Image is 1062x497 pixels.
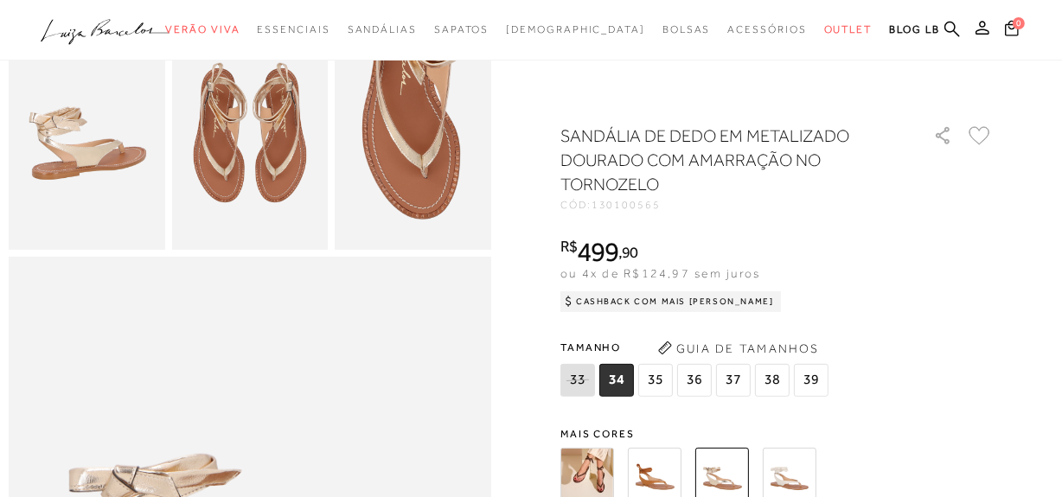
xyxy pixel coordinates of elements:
a: categoryNavScreenReaderText [662,14,711,46]
a: BLOG LB [889,14,939,46]
img: image [172,16,329,250]
span: 39 [794,364,828,397]
a: categoryNavScreenReaderText [165,14,240,46]
span: Sandálias [348,23,417,35]
button: Guia de Tamanhos [652,335,825,362]
i: , [618,245,638,260]
span: 37 [716,364,751,397]
h1: SANDÁLIA DE DEDO EM METALIZADO DOURADO COM AMARRAÇÃO NO TORNOZELO [560,124,885,196]
span: 35 [638,364,673,397]
a: categoryNavScreenReaderText [824,14,873,46]
button: 0 [1000,19,1024,42]
span: 499 [578,236,618,267]
span: 130100565 [592,199,661,211]
div: Cashback com Mais [PERSON_NAME] [560,291,781,312]
span: Bolsas [662,23,711,35]
i: R$ [560,239,578,254]
a: noSubCategoriesText [506,14,645,46]
span: 90 [622,243,638,261]
span: BLOG LB [889,23,939,35]
a: categoryNavScreenReaderText [434,14,489,46]
span: Sapatos [434,23,489,35]
span: 34 [599,364,634,397]
a: categoryNavScreenReaderText [728,14,807,46]
span: [DEMOGRAPHIC_DATA] [506,23,645,35]
span: Tamanho [560,335,833,360]
span: Essenciais [257,23,329,35]
img: image [335,16,491,250]
img: image [9,16,165,250]
span: Verão Viva [165,23,240,35]
a: categoryNavScreenReaderText [348,14,417,46]
span: 33 [560,364,595,397]
span: Acessórios [728,23,807,35]
span: Outlet [824,23,873,35]
span: 0 [1013,17,1025,29]
span: Mais cores [560,429,993,439]
div: CÓD: [560,200,906,210]
a: categoryNavScreenReaderText [257,14,329,46]
span: ou 4x de R$124,97 sem juros [560,266,760,280]
span: 38 [755,364,790,397]
span: 36 [677,364,712,397]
